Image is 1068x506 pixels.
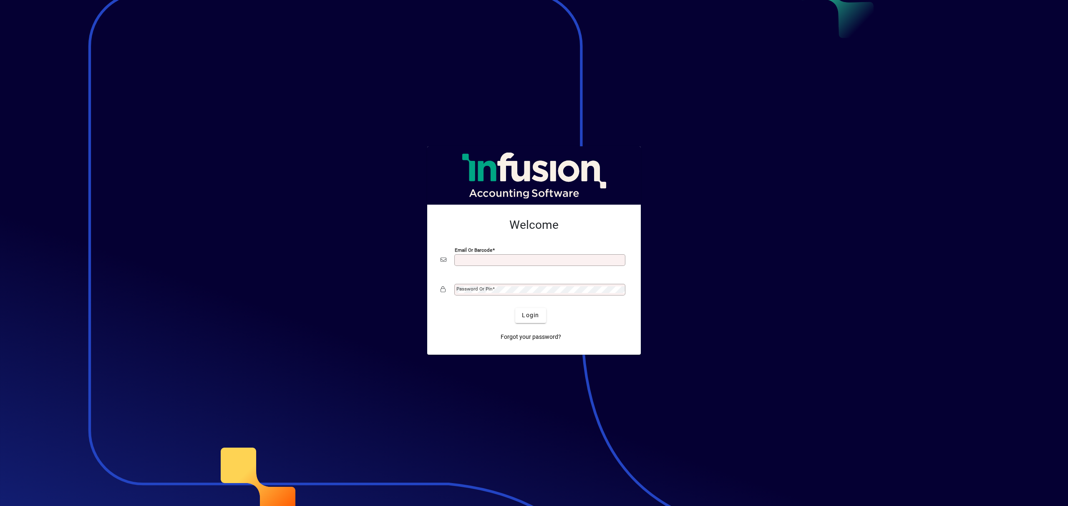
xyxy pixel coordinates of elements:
span: Forgot your password? [501,333,561,341]
mat-label: Password or Pin [456,286,492,292]
button: Login [515,308,546,323]
a: Forgot your password? [497,330,564,345]
h2: Welcome [441,218,627,232]
mat-label: Email or Barcode [455,247,492,253]
span: Login [522,311,539,320]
